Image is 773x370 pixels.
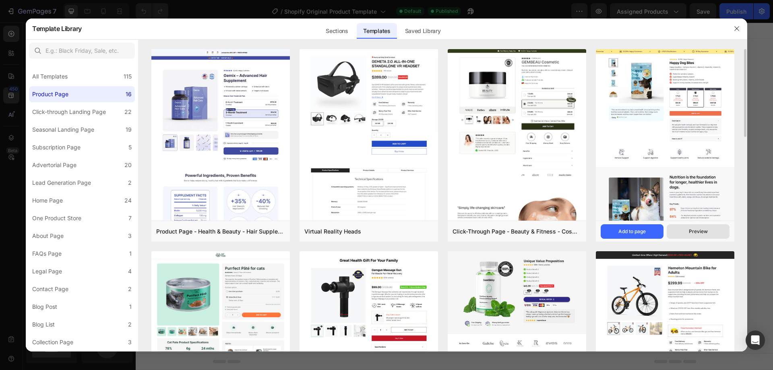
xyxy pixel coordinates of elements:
div: 5 [128,143,132,152]
div: Collection Page [32,337,73,347]
div: Legal Page [32,267,62,276]
div: One Product Store [32,213,81,223]
div: Click-Through Page - Beauty & Fitness - Cosmetic [453,227,581,236]
div: Add to page [618,228,646,235]
button: Add to page [601,224,663,239]
div: 1 [129,249,132,258]
div: About Page [32,231,64,241]
div: Choose templates [232,132,281,140]
div: Blog Post [32,302,57,312]
div: 24 [124,196,132,205]
div: 3 [128,337,132,347]
div: 7 [128,213,132,223]
h2: Template Library [32,18,82,39]
div: Click-through Landing Page [32,107,106,117]
input: E.g.: Black Friday, Sale, etc. [29,43,135,59]
div: 2 [128,178,132,188]
div: Lead Generation Page [32,178,91,188]
div: 19 [126,125,132,134]
div: Saved Library [399,23,447,39]
div: 2 [128,284,132,294]
span: Shopify section: product-recommendations [272,76,378,85]
span: from URL or image [294,142,337,149]
div: Product Page - Health & Beauty - Hair Supplement [156,227,285,236]
div: 115 [124,72,132,81]
div: Home Page [32,196,63,205]
div: 20 [124,160,132,170]
span: Add section [300,114,338,122]
div: 2 [128,320,132,329]
div: Add blank section [354,132,403,140]
div: Subscription Page [32,143,81,152]
div: Product Page [32,89,68,99]
div: Templates [357,23,397,39]
div: Advertorial Page [32,160,76,170]
div: Preview [689,228,708,235]
div: Blog List [32,320,55,329]
div: All Templates [32,72,68,81]
div: Seasonal Landing Page [32,125,94,134]
div: Sections [319,23,354,39]
div: Open Intercom Messenger [746,331,765,350]
div: 3 [128,231,132,241]
div: Contact Page [32,284,68,294]
div: Generate layout [295,132,337,140]
span: then drag & drop elements [348,142,408,149]
span: Shopify section: product-information [280,33,370,43]
div: 1 [129,302,132,312]
div: 16 [126,89,132,99]
span: inspired by CRO experts [228,142,283,149]
button: Preview [667,224,730,239]
div: FAQs Page [32,249,62,258]
div: 22 [124,107,132,117]
div: Virtual Reality Heads [304,227,361,236]
div: 4 [128,267,132,276]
